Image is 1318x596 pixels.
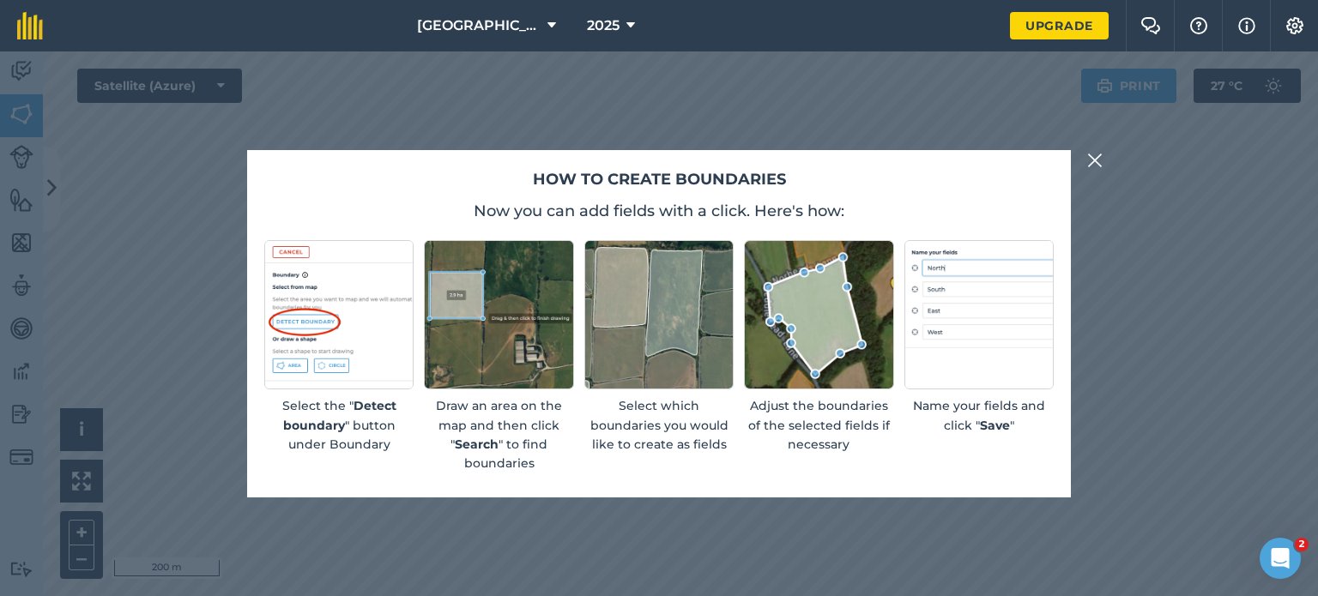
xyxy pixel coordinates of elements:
img: Screenshot of detect boundary button [264,240,414,389]
img: svg+xml;base64,PHN2ZyB4bWxucz0iaHR0cDovL3d3dy53My5vcmcvMjAwMC9zdmciIHdpZHRoPSIxNyIgaGVpZ2h0PSIxNy... [1238,15,1255,36]
strong: Detect boundary [283,398,396,432]
img: Screenshot of an editable boundary [744,240,893,389]
img: A question mark icon [1188,17,1209,34]
p: Now you can add fields with a click. Here's how: [264,199,1054,223]
img: placeholder [904,240,1054,389]
iframe: Intercom live chat [1260,538,1301,579]
p: Select which boundaries you would like to create as fields [584,396,734,454]
strong: Save [980,418,1010,433]
p: Select the " " button under Boundary [264,396,414,454]
span: 2 [1295,538,1309,551]
span: [GEOGRAPHIC_DATA] [417,15,541,36]
a: Upgrade [1010,12,1109,39]
p: Name your fields and click " " [904,396,1054,435]
img: svg+xml;base64,PHN2ZyB4bWxucz0iaHR0cDovL3d3dy53My5vcmcvMjAwMC9zdmciIHdpZHRoPSIyMiIgaGVpZ2h0PSIzMC... [1087,150,1103,171]
img: Screenshot of selected fields [584,240,734,389]
p: Draw an area on the map and then click " " to find boundaries [424,396,573,473]
strong: Search [455,436,499,452]
p: Adjust the boundaries of the selected fields if necessary [744,396,893,454]
img: Screenshot of an rectangular area drawn on a map [424,240,573,389]
span: 2025 [587,15,620,36]
img: fieldmargin Logo [17,12,43,39]
img: A cog icon [1285,17,1305,34]
h2: How to create boundaries [264,167,1054,192]
img: Two speech bubbles overlapping with the left bubble in the forefront [1140,17,1161,34]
